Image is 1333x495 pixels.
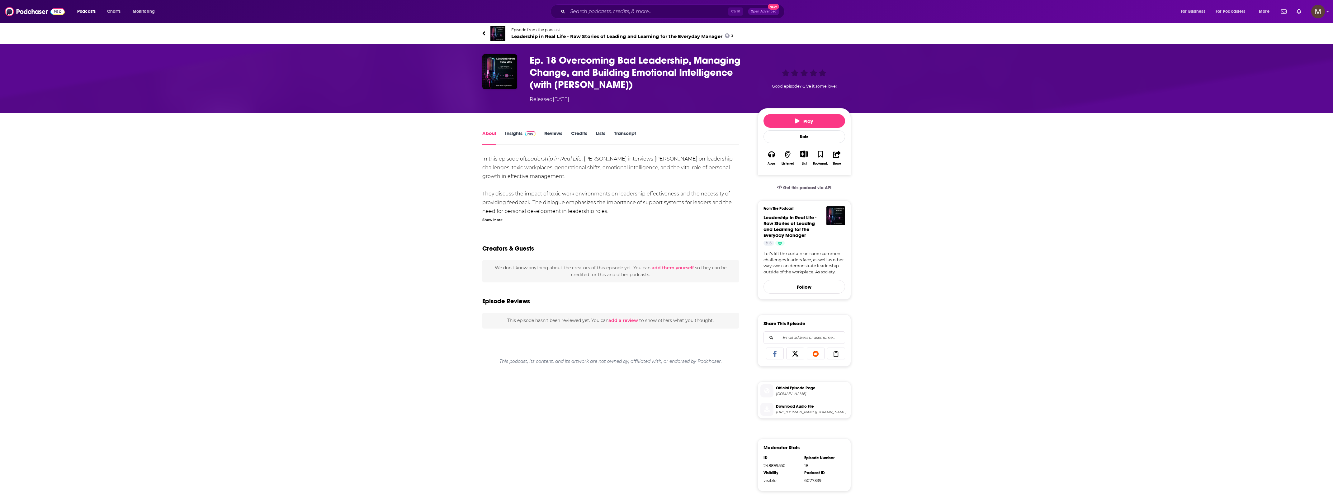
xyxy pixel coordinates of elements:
span: For Podcasters [1216,7,1246,16]
h1: Ep. 18 Overcoming Bad Leadership, Managing Change, and Building Emotional Intelligence (with Jame... [530,54,748,91]
button: Apps [763,147,780,169]
div: 248899550 [763,463,800,468]
div: Search followers [763,331,845,344]
a: 3 [763,241,774,246]
div: 18 [804,463,841,468]
button: open menu [73,7,104,17]
button: Bookmark [812,147,829,169]
a: InsightsPodchaser Pro [505,130,536,145]
span: Open Advanced [751,10,777,13]
a: Download Audio File[URL][DOMAIN_NAME][DOMAIN_NAME] [760,403,848,416]
button: open menu [1176,7,1213,17]
a: Get this podcast via API [772,180,837,195]
a: Leadership in Real Life - Raw Stories of Leading and Learning for the Everyday ManagerEpisode fro... [482,26,851,41]
a: Reviews [544,130,562,145]
a: Credits [571,130,587,145]
div: Apps [768,162,776,166]
div: In this episode of , [PERSON_NAME] interviews [PERSON_NAME] on leadership challenges, toxic workp... [482,155,739,416]
div: Listened [782,162,794,166]
a: Show notifications dropdown [1294,6,1304,17]
div: Show More ButtonList [796,147,812,169]
img: Podchaser Pro [525,131,536,136]
div: Bookmark [813,162,828,166]
a: Share on Reddit [807,348,825,359]
span: https://anchor.fm/s/101d428d8/podcast/play/101824691/https%3A%2F%2Fd3ctxlq1ktw2nl.cloudfront.net%... [776,410,848,415]
a: Let's lift the curtain on some common challenges leaders face, as well as other ways we can demon... [763,251,845,275]
span: This episode hasn't been reviewed yet. You can to show others what you thought. [507,318,714,323]
button: open menu [1212,7,1255,17]
span: Get this podcast via API [783,185,831,190]
input: Search podcasts, credits, & more... [568,7,728,17]
a: Share on Facebook [766,348,784,359]
a: Show notifications dropdown [1279,6,1289,17]
span: We don't know anything about the creators of this episode yet . You can so they can be credited f... [495,265,726,277]
span: Episode from the podcast [511,27,734,32]
span: Leadership in Real Life - Raw Stories of Leading and Learning for the Everyday Manager [511,33,734,39]
button: Listened [780,147,796,169]
button: open menu [1255,7,1277,17]
h3: Moderator Stats [763,445,800,450]
a: About [482,130,496,145]
div: 6077339 [804,478,841,483]
img: Ep. 18 Overcoming Bad Leadership, Managing Change, and Building Emotional Intelligence (with Jame... [482,54,517,89]
em: Leadership in Real Life [525,156,582,162]
span: Download Audio File [776,404,848,409]
img: Leadership in Real Life - Raw Stories of Leading and Learning for the Everyday Manager [490,26,505,41]
button: Play [763,114,845,128]
span: For Business [1181,7,1205,16]
button: Show More Button [798,151,811,157]
a: Transcript [614,130,636,145]
img: Leadership in Real Life - Raw Stories of Leading and Learning for the Everyday Manager [826,206,845,225]
button: open menu [128,7,163,17]
div: Share [833,162,841,166]
span: Podcasts [77,7,96,16]
a: Copy Link [827,348,845,359]
button: add a review [608,317,638,324]
a: Lists [596,130,605,145]
span: Logged in as miabeaumont.personal [1311,5,1325,18]
input: Email address or username... [769,332,840,344]
span: Charts [107,7,121,16]
h2: Creators & Guests [482,245,534,252]
div: Episode Number [804,455,841,460]
span: More [1259,7,1269,16]
div: Search podcasts, credits, & more... [556,4,791,19]
img: Podchaser - Follow, Share and Rate Podcasts [5,6,65,17]
img: User Profile [1311,5,1325,18]
span: 3 [731,35,733,37]
div: ID [763,455,800,460]
h3: From The Podcast [763,206,840,211]
span: Good episode? Give it some love! [772,84,837,89]
div: This podcast, its content, and its artwork are not owned by, affiliated with, or endorsed by Podc... [482,353,739,369]
button: Follow [763,280,845,294]
h3: Episode Reviews [482,297,530,305]
a: Charts [103,7,124,17]
div: Podcast ID [804,470,841,475]
div: List [802,161,807,166]
span: Official Episode Page [776,385,848,391]
a: Leadership in Real Life - Raw Stories of Leading and Learning for the Everyday Manager [763,214,816,238]
div: visible [763,478,800,483]
span: New [768,4,779,10]
a: Share on X/Twitter [786,348,804,359]
span: Play [795,118,813,124]
span: Ctrl K [728,7,743,16]
span: 3 [769,240,772,247]
button: Open AdvancedNew [748,8,779,15]
div: Visibility [763,470,800,475]
span: podcasters.spotify.com [776,392,848,396]
button: add them yourself [652,265,694,270]
a: Official Episode Page[DOMAIN_NAME] [760,384,848,397]
div: Rate [763,130,845,143]
div: Released [DATE] [530,96,569,103]
span: Monitoring [133,7,155,16]
button: Show profile menu [1311,5,1325,18]
button: Share [829,147,845,169]
h3: Share This Episode [763,320,805,326]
